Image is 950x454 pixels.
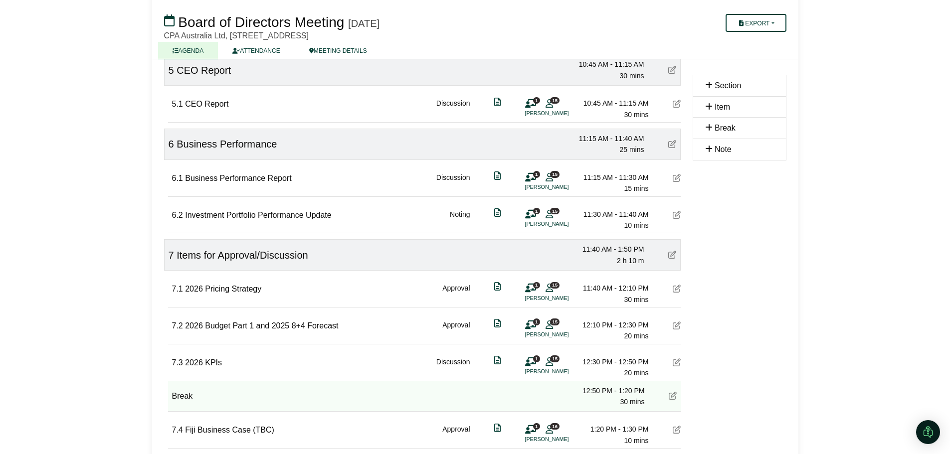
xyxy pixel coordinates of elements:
div: 1:20 PM - 1:30 PM [579,424,649,435]
div: 11:15 AM - 11:30 AM [579,172,649,183]
span: 15 [550,97,560,104]
div: Discussion [436,98,470,120]
span: Board of Directors Meeting [178,14,344,30]
span: Break [715,124,736,132]
li: [PERSON_NAME] [525,220,600,228]
span: 5 [169,65,174,76]
div: Noting [450,209,470,231]
span: 25 mins [619,146,644,153]
li: [PERSON_NAME] [525,183,600,191]
span: CEO Report [177,65,231,76]
span: CEO Report [185,100,228,108]
span: 20 mins [624,369,648,377]
span: 1 [533,208,540,214]
span: 2026 Pricing Strategy [185,285,261,293]
div: Discussion [436,356,470,379]
span: 6.1 [172,174,183,182]
div: 12:30 PM - 12:50 PM [579,356,649,367]
span: 6 [169,139,174,150]
span: 2026 Budget Part 1 and 2025 8+4 Forecast [185,321,338,330]
span: 2 h 10 m [617,257,644,265]
span: 15 [550,355,560,362]
li: [PERSON_NAME] [525,367,600,376]
span: 2026 KPIs [185,358,222,367]
div: 11:40 AM - 12:10 PM [579,283,649,294]
span: 1 [533,282,540,289]
div: 10:45 AM - 11:15 AM [574,59,644,70]
span: 10 mins [624,437,648,445]
li: [PERSON_NAME] [525,294,600,303]
div: Open Intercom Messenger [916,420,940,444]
span: Investment Portfolio Performance Update [185,211,331,219]
span: 6.2 [172,211,183,219]
span: CPA Australia Ltd, [STREET_ADDRESS] [164,31,309,40]
a: AGENDA [158,42,218,59]
span: 7.1 [172,285,183,293]
li: [PERSON_NAME] [525,109,600,118]
div: Approval [442,424,470,446]
span: 10 mins [624,221,648,229]
span: 16 [550,423,560,430]
span: 30 mins [619,72,644,80]
div: 11:30 AM - 11:40 AM [579,209,649,220]
span: Break [172,392,193,400]
span: 15 [550,282,560,289]
span: 1 [533,355,540,362]
span: Business Performance [177,139,277,150]
div: Discussion [436,172,470,194]
span: 1 [533,318,540,325]
span: Section [715,81,741,90]
div: 12:10 PM - 12:30 PM [579,319,649,330]
a: ATTENDANCE [218,42,294,59]
li: [PERSON_NAME] [525,435,600,444]
span: 15 mins [624,184,648,192]
span: 15 [550,208,560,214]
span: Item [715,103,730,111]
span: 7.2 [172,321,183,330]
span: 7 [169,250,174,261]
span: 7.4 [172,426,183,434]
span: 30 mins [624,111,648,119]
div: 10:45 AM - 11:15 AM [579,98,649,109]
div: Approval [442,283,470,305]
span: 1 [533,423,540,430]
span: Fiji Business Case (TBC) [185,426,274,434]
li: [PERSON_NAME] [525,330,600,339]
span: 1 [533,171,540,177]
span: Business Performance Report [185,174,291,182]
span: 30 mins [624,296,648,303]
span: 15 [550,171,560,177]
span: Note [715,145,732,153]
span: Items for Approval/Discussion [177,250,308,261]
button: Export [726,14,786,32]
a: MEETING DETAILS [295,42,381,59]
span: 30 mins [620,398,644,406]
div: 12:50 PM - 1:20 PM [575,385,645,396]
span: 7.3 [172,358,183,367]
div: Approval [442,319,470,342]
span: 5.1 [172,100,183,108]
span: 15 [550,318,560,325]
span: 20 mins [624,332,648,340]
div: 11:40 AM - 1:50 PM [574,244,644,255]
div: 11:15 AM - 11:40 AM [574,133,644,144]
div: [DATE] [348,17,380,29]
span: 1 [533,97,540,104]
